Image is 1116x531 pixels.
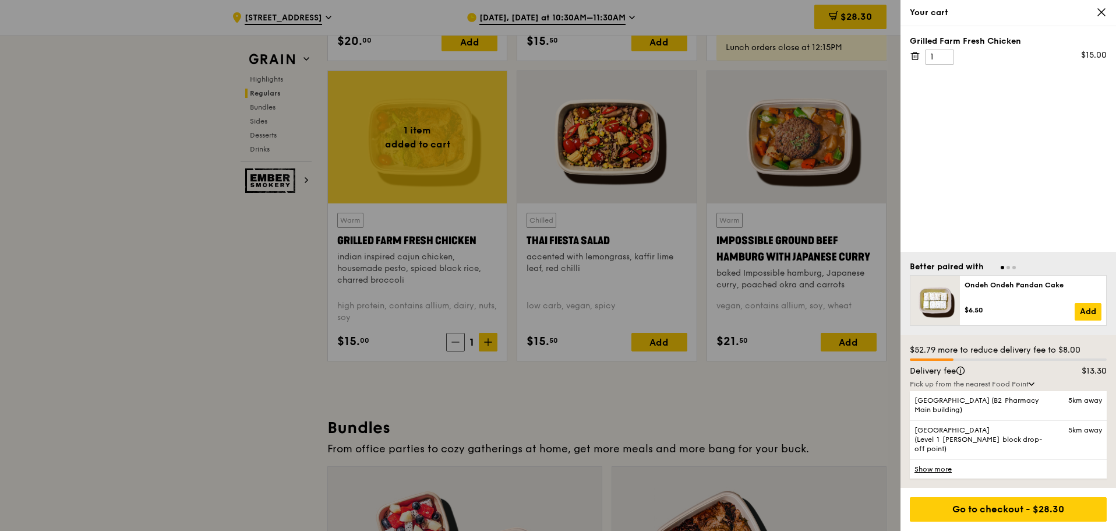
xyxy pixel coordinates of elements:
[1081,50,1107,61] div: $15.00
[903,365,1061,377] div: Delivery fee
[914,396,1055,414] span: [GEOGRAPHIC_DATA] (B2 Pharmacy Main building)
[910,36,1107,47] div: Grilled Farm Fresh Chicken
[1012,266,1016,269] span: Go to slide 3
[910,497,1107,522] div: Go to checkout - $28.30
[1068,396,1102,405] span: 5km away
[914,425,1055,453] span: [GEOGRAPHIC_DATA] (Level 1 [PERSON_NAME] block drop-off point)
[1068,425,1102,435] span: 5km away
[1075,303,1101,321] a: Add
[965,280,1101,290] div: Ondeh Ondeh Pandan Cake
[910,261,984,273] div: Better paired with
[1061,365,1114,377] div: $13.30
[910,459,1107,479] a: Show more
[1006,266,1010,269] span: Go to slide 2
[965,305,1075,315] div: $6.50
[910,7,1107,19] div: Your cart
[1001,266,1004,269] span: Go to slide 1
[910,379,1107,389] div: Pick up from the nearest Food Point
[910,344,1107,356] div: $52.79 more to reduce delivery fee to $8.00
